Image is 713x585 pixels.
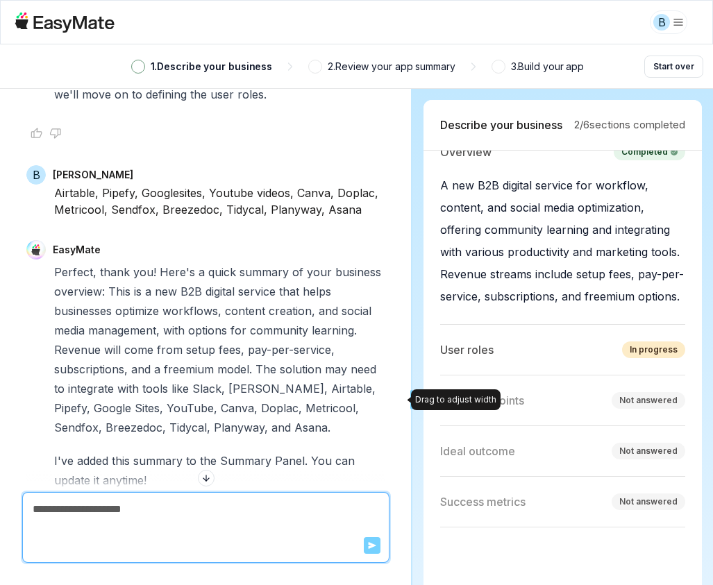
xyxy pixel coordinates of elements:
button: Start over [644,56,703,78]
div: B [653,14,670,31]
div: Drag to adjust width [411,389,501,410]
p: 2 . Review your app summary [328,59,455,74]
p: 3 . Build your app [511,59,584,74]
p: 1 . Describe your business [151,59,273,74]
